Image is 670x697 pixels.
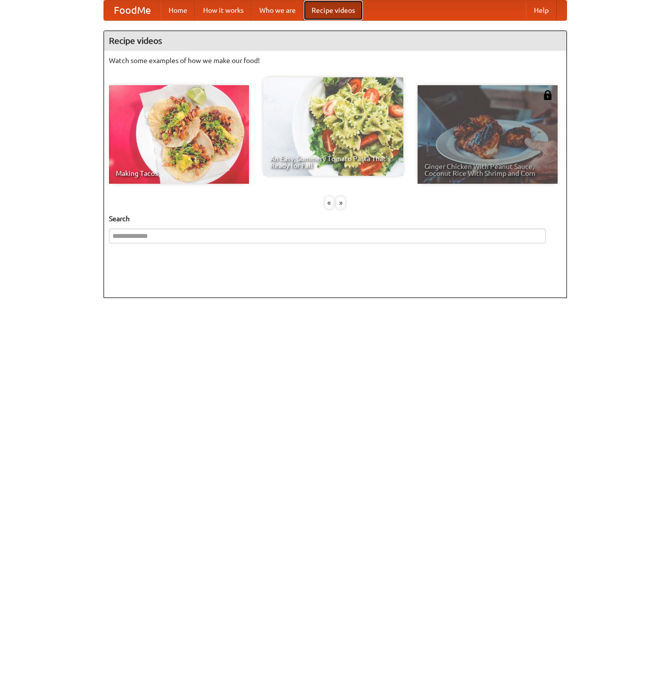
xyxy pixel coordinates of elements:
a: Home [161,0,195,20]
span: Making Tacos [116,170,242,177]
a: Help [526,0,557,20]
p: Watch some examples of how we make our food! [109,56,562,66]
a: Recipe videos [304,0,363,20]
a: How it works [195,0,251,20]
div: » [336,197,345,209]
a: An Easy, Summery Tomato Pasta That's Ready for Fall [263,77,403,176]
span: An Easy, Summery Tomato Pasta That's Ready for Fall [270,155,396,169]
h4: Recipe videos [104,31,566,51]
div: « [325,197,334,209]
a: Who we are [251,0,304,20]
a: Making Tacos [109,85,249,184]
h5: Search [109,214,562,224]
img: 483408.png [543,90,553,100]
a: FoodMe [104,0,161,20]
